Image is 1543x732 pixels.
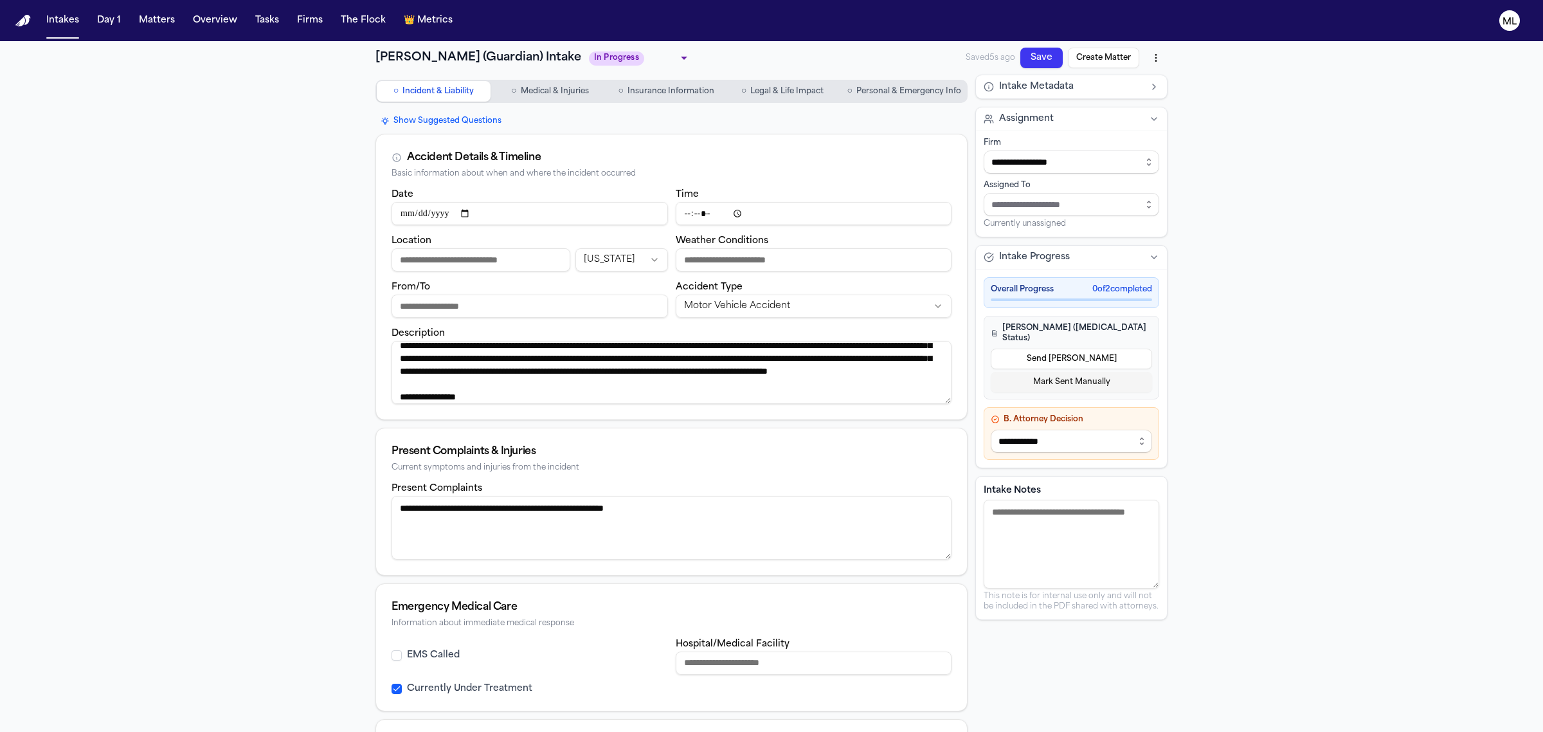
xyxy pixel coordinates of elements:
button: Firms [292,9,328,32]
img: Finch Logo [15,15,31,27]
span: Assignment [999,113,1054,125]
label: Description [392,329,445,338]
button: Go to Insurance Information [609,81,723,102]
button: More actions [1144,46,1168,69]
h1: [PERSON_NAME] (Guardian) Intake [375,49,581,67]
div: Update intake status [589,49,692,67]
span: Personal & Emergency Info [856,86,961,96]
label: Present Complaints [392,484,482,493]
label: From/To [392,282,430,292]
div: Information about immediate medical response [392,619,952,628]
span: Incident & Liability [402,86,474,96]
div: Firm [984,138,1159,148]
button: Assignment [976,107,1167,131]
span: Legal & Life Impact [750,86,824,96]
button: Show Suggested Questions [375,113,507,129]
span: Intake Metadata [999,80,1074,93]
button: Go to Incident & Liability [377,81,491,102]
label: Weather Conditions [676,236,768,246]
div: Present Complaints & Injuries [392,444,952,459]
p: This note is for internal use only and will not be included in the PDF shared with attorneys. [984,591,1159,612]
div: Emergency Medical Care [392,599,952,615]
label: Location [392,236,431,246]
div: Current symptoms and injuries from the incident [392,463,952,473]
label: Hospital/Medical Facility [676,639,790,649]
span: Overall Progress [991,284,1054,295]
button: The Flock [336,9,391,32]
button: crownMetrics [399,9,458,32]
span: 0 of 2 completed [1092,284,1152,295]
div: Accident Details & Timeline [407,150,541,165]
textarea: Intake notes [984,500,1159,589]
button: Day 1 [92,9,126,32]
span: ○ [847,85,853,98]
input: Select firm [984,151,1159,174]
input: Incident date [392,202,668,225]
label: Intake Notes [984,484,1159,497]
button: Matters [134,9,180,32]
h4: B. Attorney Decision [991,414,1152,425]
button: Incident state [575,248,667,271]
span: ○ [511,85,516,98]
span: Saved 5s ago [966,53,1015,63]
textarea: Incident description [392,341,952,404]
button: Intake Progress [976,246,1167,269]
label: Accident Type [676,282,743,292]
span: ○ [393,85,399,98]
input: Hospital or medical facility [676,652,952,675]
span: ○ [618,85,623,98]
span: Insurance Information [627,86,714,96]
label: Time [676,190,699,199]
button: Go to Legal & Life Impact [726,81,840,102]
span: Intake Progress [999,251,1070,264]
a: Home [15,15,31,27]
input: Assign to staff member [984,193,1159,216]
button: Go to Personal & Emergency Info [842,81,966,102]
button: Go to Medical & Injuries [493,81,607,102]
button: Mark Sent Manually [991,372,1152,392]
div: Assigned To [984,180,1159,190]
h4: [PERSON_NAME] ([MEDICAL_DATA] Status) [991,323,1152,343]
span: In Progress [589,51,644,66]
button: Create Matter [1068,48,1139,68]
div: Basic information about when and where the incident occurred [392,169,952,179]
input: Incident time [676,202,952,225]
button: Intakes [41,9,84,32]
label: Date [392,190,413,199]
input: From/To destination [392,295,668,318]
button: Overview [188,9,242,32]
button: Tasks [250,9,284,32]
label: Currently Under Treatment [407,682,532,695]
button: Save [1020,48,1063,68]
button: Intake Metadata [976,75,1167,98]
button: Send [PERSON_NAME] [991,349,1152,369]
input: Incident location [392,248,570,271]
span: ○ [741,85,746,98]
textarea: Present complaints [392,496,952,559]
input: Weather conditions [676,248,952,271]
label: EMS Called [407,649,460,662]
span: Currently unassigned [984,219,1066,229]
span: Medical & Injuries [521,86,589,96]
